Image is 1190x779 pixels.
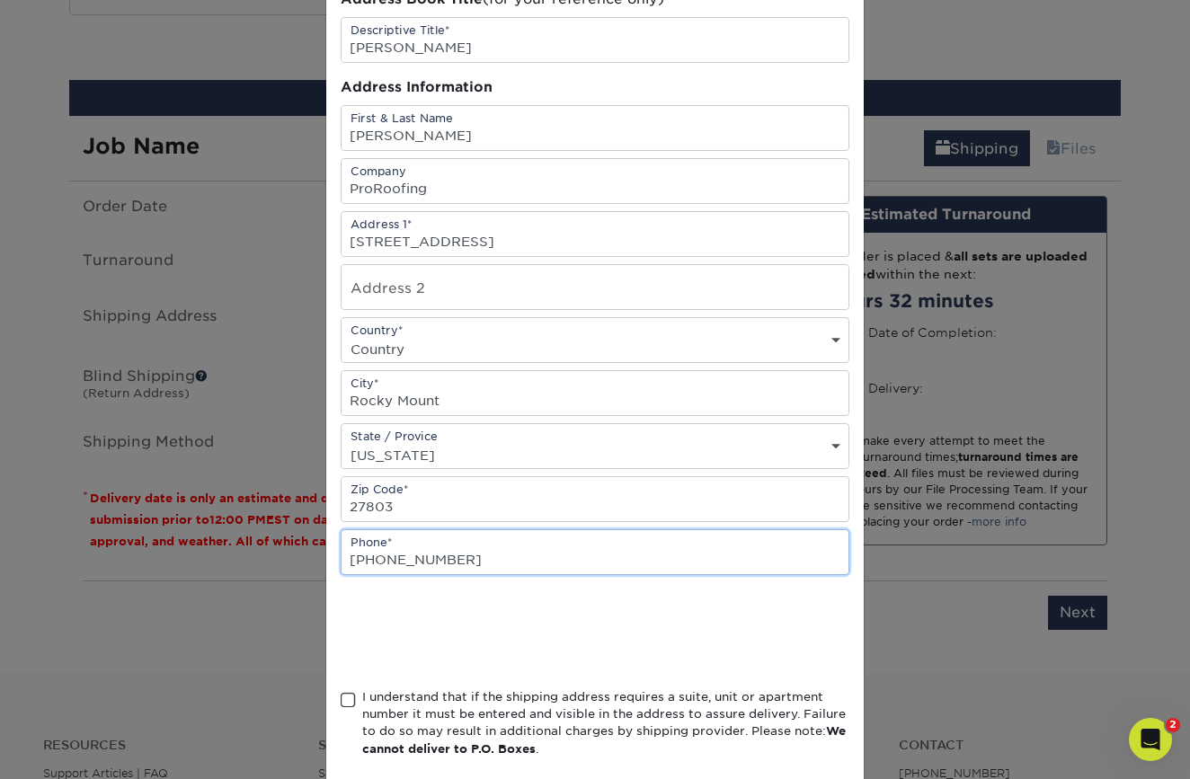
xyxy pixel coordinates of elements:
[1129,718,1172,761] iframe: Intercom live chat
[341,77,849,98] div: Address Information
[362,724,846,755] b: We cannot deliver to P.O. Boxes
[362,688,849,758] div: I understand that if the shipping address requires a suite, unit or apartment number it must be e...
[341,597,614,667] iframe: reCAPTCHA
[1166,718,1180,732] span: 2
